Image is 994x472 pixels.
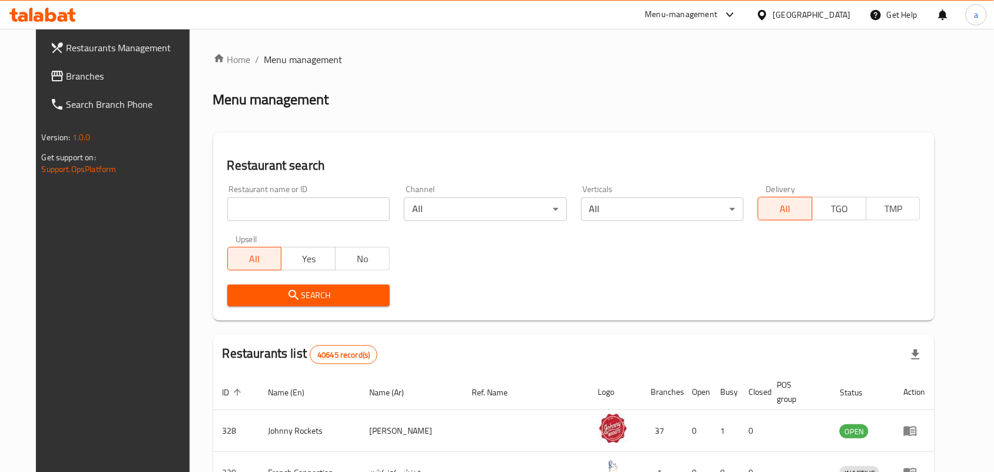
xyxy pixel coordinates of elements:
[259,410,360,452] td: Johnny Rockets
[67,41,193,55] span: Restaurants Management
[227,197,390,221] input: Search for restaurant name or ID..
[894,374,935,410] th: Action
[777,378,817,406] span: POS group
[872,200,916,217] span: TMP
[237,288,380,303] span: Search
[817,200,862,217] span: TGO
[41,34,202,62] a: Restaurants Management
[269,385,320,400] span: Name (En)
[683,410,711,452] td: 0
[42,161,117,177] a: Support.OpsPlatform
[42,150,96,165] span: Get support on:
[683,374,711,410] th: Open
[286,250,331,268] span: Yes
[256,52,260,67] li: /
[340,250,385,268] span: No
[264,52,343,67] span: Menu management
[589,374,642,410] th: Logo
[711,374,740,410] th: Busy
[812,197,867,220] button: TGO
[974,8,978,21] span: a
[645,8,718,22] div: Menu-management
[223,345,378,364] h2: Restaurants list
[763,200,808,217] span: All
[866,197,921,220] button: TMP
[766,185,796,193] label: Delivery
[472,385,523,400] span: Ref. Name
[236,235,257,243] label: Upsell
[711,410,740,452] td: 1
[41,90,202,118] a: Search Branch Phone
[335,247,390,270] button: No
[72,130,91,145] span: 1.0.0
[581,197,744,221] div: All
[404,197,566,221] div: All
[740,374,768,410] th: Closed
[840,424,869,438] div: OPEN
[902,341,930,369] div: Export file
[740,410,768,452] td: 0
[213,52,251,67] a: Home
[840,425,869,438] span: OPEN
[840,385,878,400] span: Status
[41,62,202,90] a: Branches
[223,385,245,400] span: ID
[281,247,336,270] button: Yes
[642,410,683,452] td: 37
[67,69,193,83] span: Branches
[310,349,377,361] span: 40645 record(s)
[213,52,935,67] nav: breadcrumb
[227,157,921,174] h2: Restaurant search
[903,424,925,438] div: Menu
[773,8,851,21] div: [GEOGRAPHIC_DATA]
[642,374,683,410] th: Branches
[227,247,282,270] button: All
[360,410,462,452] td: [PERSON_NAME]
[227,285,390,306] button: Search
[598,414,628,443] img: Johnny Rockets
[758,197,813,220] button: All
[213,90,329,109] h2: Menu management
[310,345,377,364] div: Total records count
[233,250,277,268] span: All
[369,385,419,400] span: Name (Ar)
[42,130,71,145] span: Version:
[213,410,259,452] td: 328
[67,97,193,111] span: Search Branch Phone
